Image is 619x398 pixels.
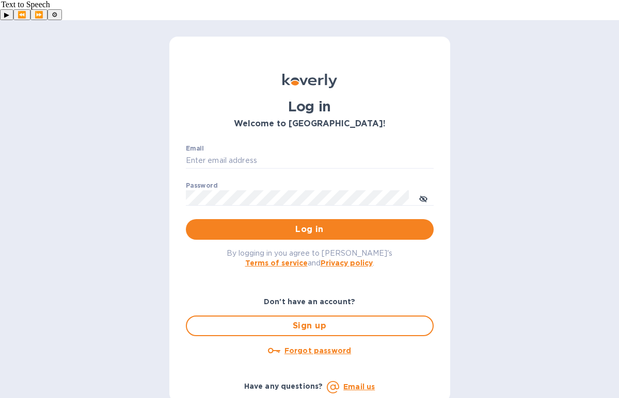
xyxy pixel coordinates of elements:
[195,320,424,332] span: Sign up
[186,119,434,129] h3: Welcome to [GEOGRAPHIC_DATA]!
[245,259,308,267] a: Terms of service
[186,183,217,189] label: Password
[284,346,351,355] u: Forgot password
[244,382,323,390] b: Have any questions?
[282,74,337,88] img: Koverly
[30,9,47,20] button: Forward
[186,98,434,115] h1: Log in
[227,249,392,267] span: By logging in you agree to [PERSON_NAME]'s and .
[186,219,434,240] button: Log in
[186,153,434,169] input: Enter email address
[47,9,62,20] button: Settings
[264,297,355,306] b: Don't have an account?
[194,223,425,236] span: Log in
[186,316,434,336] button: Sign up
[413,188,434,208] button: toggle password visibility
[186,146,204,152] label: Email
[13,9,30,20] button: Previous
[343,383,375,391] a: Email us
[321,259,373,267] a: Privacy policy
